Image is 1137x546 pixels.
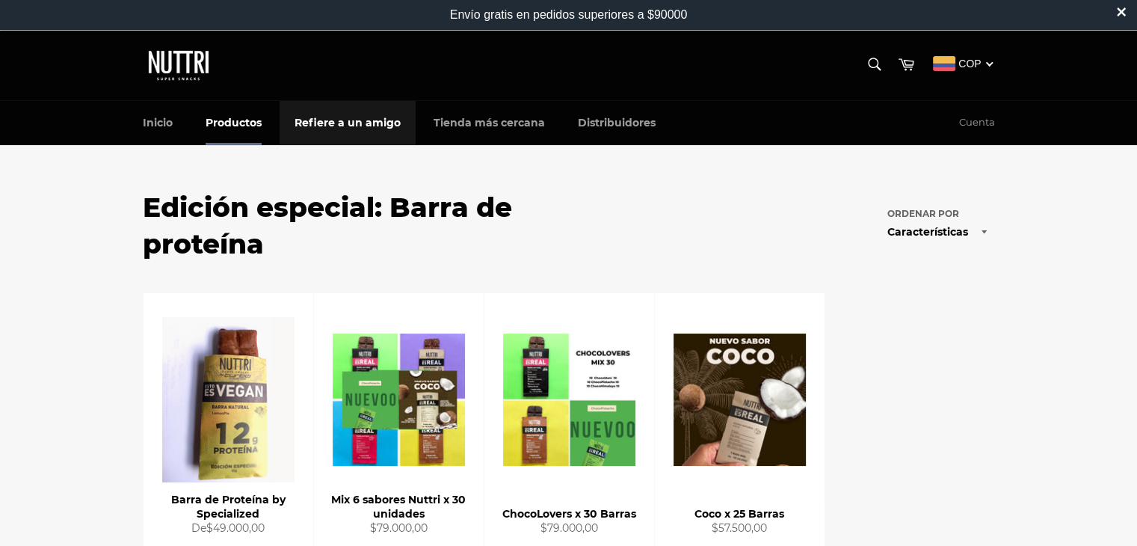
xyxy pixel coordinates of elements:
img: Mix 6 sabores Nuttri x 30 unidades [333,334,465,466]
span: COP [958,58,981,70]
div: ChocoLovers x 30 Barras [493,507,644,521]
h1: Edición especial: Barra de proteína [143,189,569,263]
label: Ordenar por [883,208,995,221]
span: $79.000,00 [370,521,428,535]
a: Tienda más cercana [419,101,560,145]
div: Envío gratis en pedidos superiores a $90000 [450,8,688,22]
div: Coco x 25 Barras [664,507,815,521]
a: Distribuidores [563,101,671,145]
div: Mix 6 sabores Nuttri x 30 unidades [323,493,474,522]
a: Cuenta [952,101,1002,144]
span: $57.500,00 [712,521,767,535]
div: De [152,521,303,536]
div: Barra de Proteína by Specialized [152,493,303,522]
a: Refiere a un amigo [280,101,416,145]
a: Productos [191,101,277,145]
img: ChocoLovers x 30 Barras [503,334,635,466]
span: $79.000,00 [540,521,598,535]
img: Coco x 25 Barras [674,334,806,466]
span: $49.000,00 [206,521,265,535]
a: Inicio [128,101,188,145]
img: Barra de Proteína by Specialized [162,317,295,482]
img: Nuttri [143,46,218,85]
